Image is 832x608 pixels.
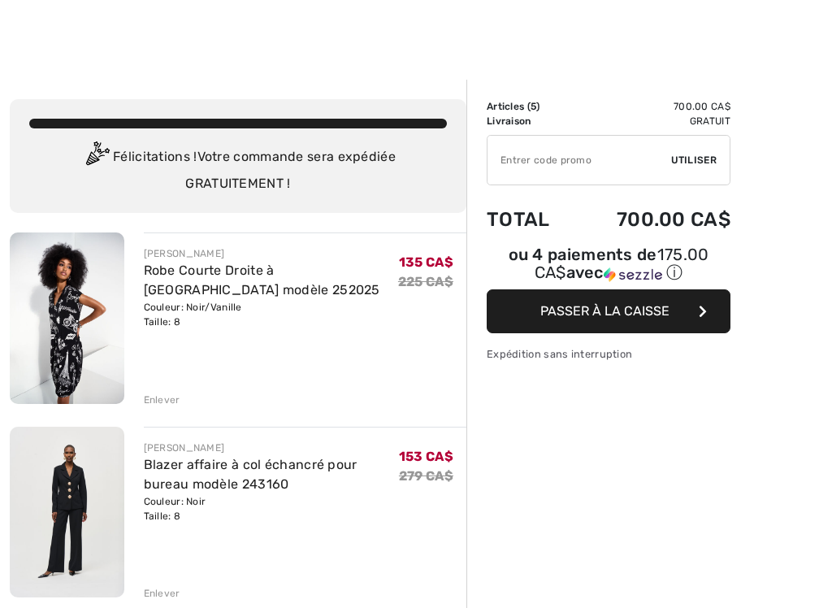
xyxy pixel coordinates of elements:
div: Couleur: Noir/Vanille Taille: 8 [144,300,398,329]
button: Passer à la caisse [487,289,730,333]
td: Livraison [487,114,574,128]
div: Expédition sans interruption [487,346,730,362]
a: Blazer affaire à col échancré pour bureau modèle 243160 [144,457,357,492]
img: Blazer affaire à col échancré pour bureau modèle 243160 [10,427,124,597]
div: ou 4 paiements de175.00 CA$avecSezzle Cliquez pour en savoir plus sur Sezzle [487,247,730,289]
div: [PERSON_NAME] [144,246,398,261]
td: Gratuit [574,114,730,128]
img: Sezzle [604,267,662,282]
span: 135 CA$ [399,254,453,270]
div: ou 4 paiements de avec [487,247,730,284]
span: 5 [531,101,536,112]
div: Félicitations ! Votre commande sera expédiée GRATUITEMENT ! [29,141,447,193]
img: Robe Courte Droite à Cordon modèle 252025 [10,232,124,404]
a: Robe Courte Droite à [GEOGRAPHIC_DATA] modèle 252025 [144,263,380,297]
img: Congratulation2.svg [80,141,113,174]
div: Enlever [144,586,180,601]
div: Couleur: Noir Taille: 8 [144,494,399,523]
s: 279 CA$ [399,468,453,484]
div: [PERSON_NAME] [144,441,399,455]
td: 700.00 CA$ [574,192,730,247]
td: Articles ( ) [487,99,574,114]
s: 225 CA$ [398,274,453,289]
td: 700.00 CA$ [574,99,730,114]
td: Total [487,192,574,247]
div: Enlever [144,393,180,407]
span: Utiliser [671,153,717,167]
span: 175.00 CA$ [535,245,709,282]
input: Code promo [487,136,671,185]
span: Passer à la caisse [540,303,669,319]
span: 153 CA$ [399,449,453,464]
